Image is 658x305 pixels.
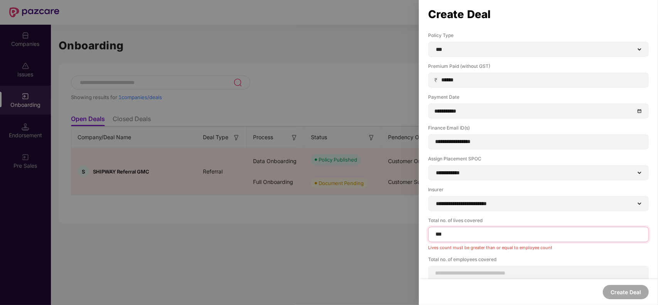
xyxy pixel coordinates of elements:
[428,256,649,266] label: Total no. of employees covered
[428,94,649,103] label: Payment Date
[428,186,649,196] label: Insurer
[428,217,649,227] label: Total no. of lives covered
[603,285,649,299] button: Create Deal
[428,242,649,250] div: Lives count must be greater than or equal to employee count
[428,10,649,19] div: Create Deal
[428,155,649,165] label: Assign Placement SPOC
[428,32,649,42] label: Policy Type
[434,76,440,84] span: ₹
[428,63,649,72] label: Premium Paid (without GST)
[428,125,649,134] label: Finance Email ID(s)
